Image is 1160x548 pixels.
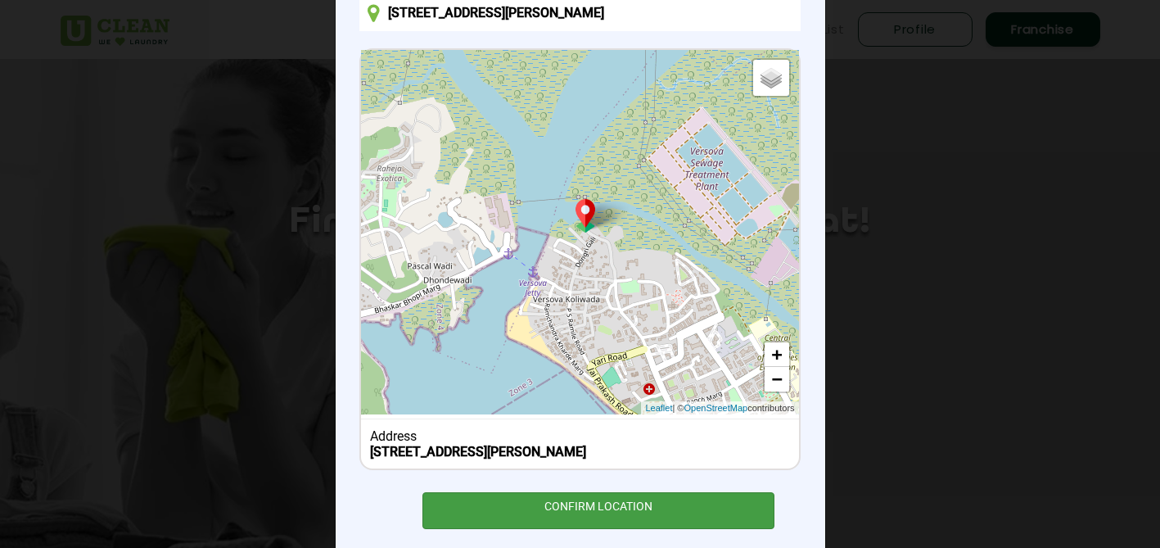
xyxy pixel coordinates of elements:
a: Layers [753,60,789,96]
div: CONFIRM LOCATION [422,492,775,529]
div: | © contributors [641,401,798,415]
a: Zoom in [765,342,789,367]
a: Zoom out [765,367,789,392]
a: OpenStreetMap [684,401,747,415]
div: Address [370,428,790,444]
a: Leaflet [645,401,672,415]
b: [STREET_ADDRESS][PERSON_NAME] [370,444,586,460]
